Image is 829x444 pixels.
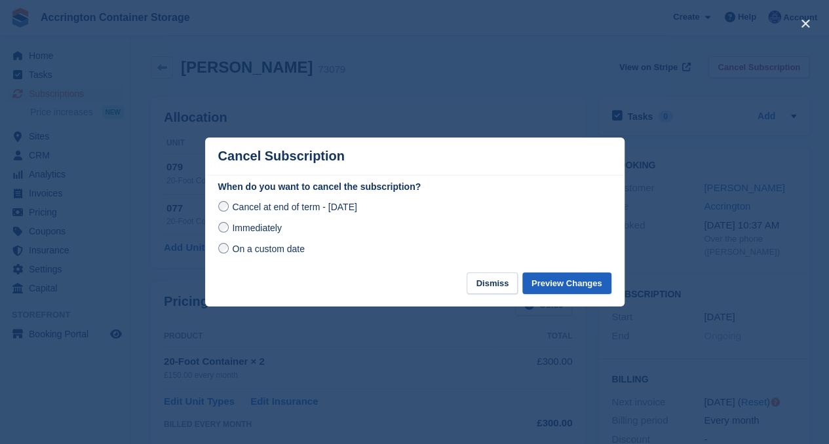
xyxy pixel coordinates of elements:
[232,244,305,254] span: On a custom date
[218,243,229,253] input: On a custom date
[218,222,229,232] input: Immediately
[232,223,281,233] span: Immediately
[467,272,518,294] button: Dismiss
[522,272,611,294] button: Preview Changes
[218,180,611,194] label: When do you want to cancel the subscription?
[218,149,345,164] p: Cancel Subscription
[232,202,357,212] span: Cancel at end of term - [DATE]
[795,13,816,34] button: close
[218,201,229,212] input: Cancel at end of term - [DATE]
